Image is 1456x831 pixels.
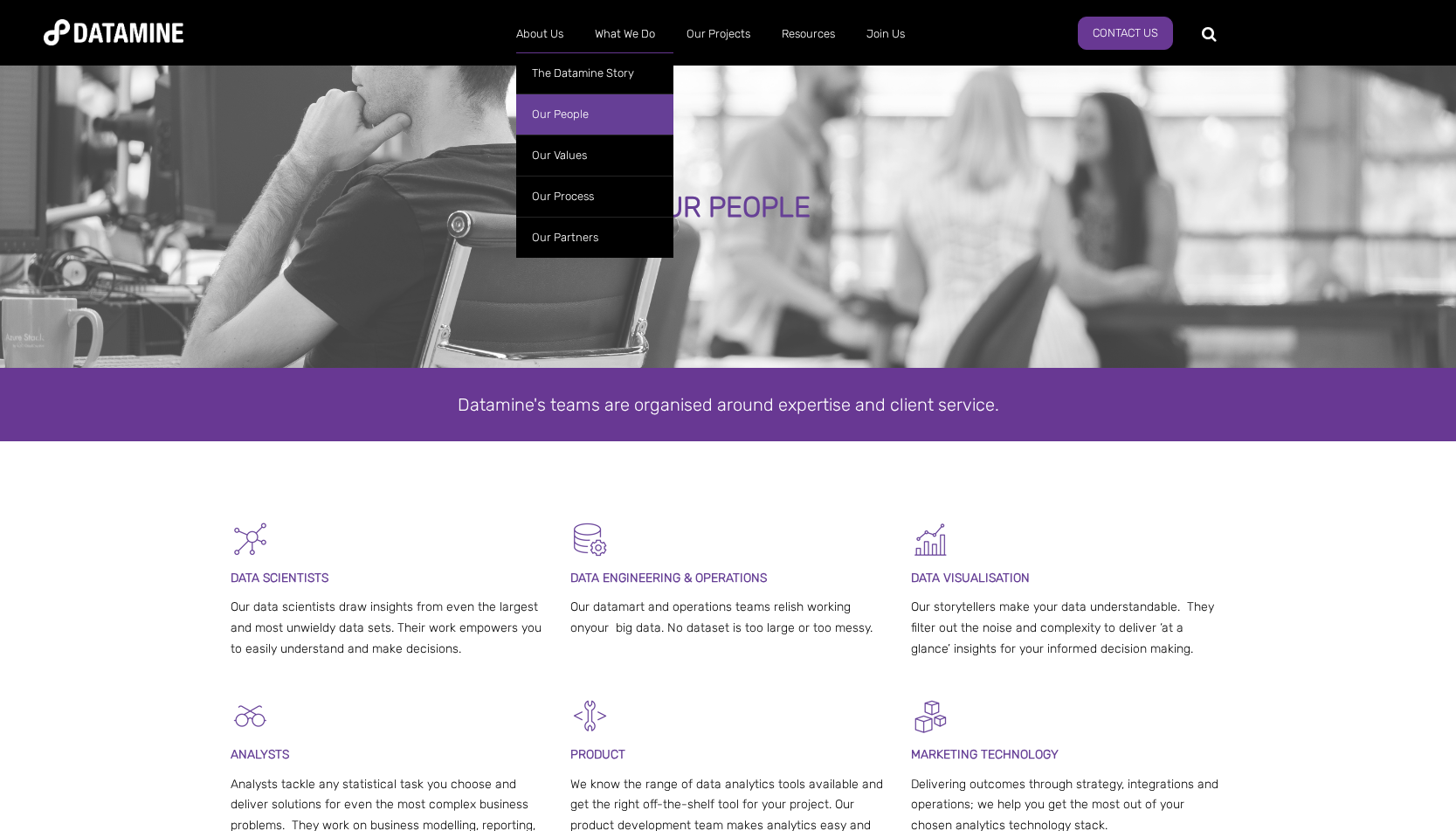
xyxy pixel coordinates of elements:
[911,597,1226,659] p: Our storytellers make your data understandable. They filter out the noise and complexity to deliv...
[1078,17,1173,50] a: Contact Us
[231,696,270,736] img: Analysts
[579,11,671,57] a: What We Do
[458,394,999,415] span: Datamine's teams are organised around expertise and client service.
[766,11,851,57] a: Resources
[911,571,1030,585] span: DATA VISUALISATION
[570,520,610,559] img: Datamart
[500,11,579,57] a: About Us
[516,135,673,176] a: Our Values
[911,747,1059,762] span: MARKETING TECHNOLOGY
[231,520,270,559] img: Graph - Network
[570,571,767,585] span: DATA ENGINEERING & OPERATIONS
[671,11,766,57] a: Our Projects
[570,696,610,736] img: Development
[168,192,1287,224] div: OUR PEOPLE
[570,747,625,762] span: PRODUCT
[516,52,673,93] a: The Datamine Story
[911,520,950,559] img: Graph 5
[911,696,950,736] img: Digital Activation
[516,93,673,135] a: Our People
[44,19,183,45] img: Datamine
[231,747,289,762] span: ANALYSTS
[516,176,673,217] a: Our Process
[570,597,886,639] p: Our datamart and operations teams relish working onyour big data. No dataset is too large or too ...
[231,571,328,585] span: DATA SCIENTISTS
[516,217,673,258] a: Our Partners
[231,597,546,659] p: Our data scientists draw insights from even the largest and most unwieldy data sets. Their work e...
[851,11,921,57] a: Join Us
